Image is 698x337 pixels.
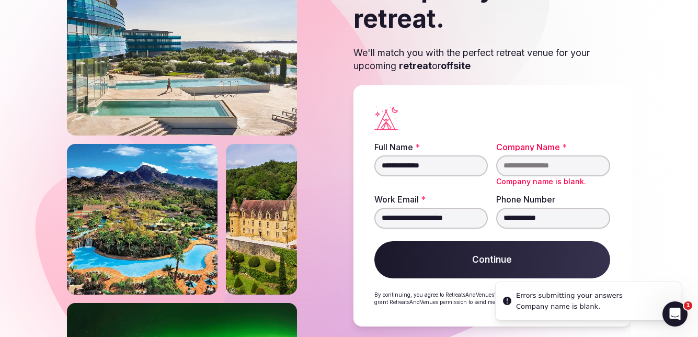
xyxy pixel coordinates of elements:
[374,195,488,204] label: Work Email
[67,137,218,288] img: Phoenix river ranch resort
[374,143,488,151] label: Full Name
[399,60,432,71] strong: retreat
[374,241,611,279] button: Continue
[496,143,610,151] label: Company Name
[226,137,297,288] img: Castle on a slope
[496,176,610,187] p: Company name is blank.
[353,46,632,72] p: We'll match you with the perfect retreat venue for your upcoming or
[441,60,471,71] strong: offsite
[516,302,623,311] div: Company name is blank.
[662,301,688,327] iframe: Intercom live chat
[374,291,611,306] p: By continuing, you agree to RetreatsAndVenues' , our , and I grant RetreatsAndVenues permission t...
[684,301,692,310] span: 1
[516,290,623,301] div: Errors submitting your answers
[496,195,610,204] label: Phone Number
